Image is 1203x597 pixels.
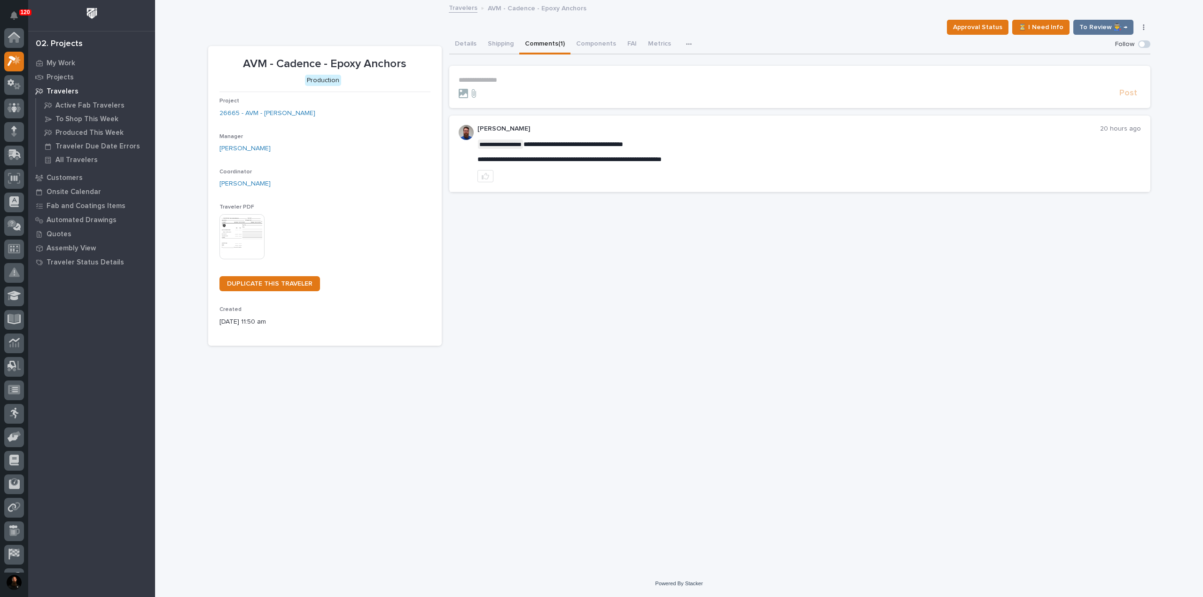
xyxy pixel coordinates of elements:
a: Customers [28,171,155,185]
a: Travelers [449,2,477,13]
p: Traveler Status Details [47,258,124,267]
button: ⏳ I Need Info [1012,20,1070,35]
a: Powered By Stacker [655,581,703,586]
span: Project [219,98,239,104]
a: All Travelers [36,153,155,166]
p: Projects [47,73,74,82]
a: Automated Drawings [28,213,155,227]
a: Onsite Calendar [28,185,155,199]
p: Follow [1115,40,1134,48]
p: To Shop This Week [55,115,118,124]
button: Post [1116,88,1141,99]
button: Comments (1) [519,35,570,54]
p: All Travelers [55,156,98,164]
p: Produced This Week [55,129,124,137]
a: Traveler Due Date Errors [36,140,155,153]
span: Post [1119,88,1137,99]
p: [PERSON_NAME] [477,125,1100,133]
a: Active Fab Travelers [36,99,155,112]
span: Approval Status [953,22,1002,33]
a: Assembly View [28,241,155,255]
span: Manager [219,134,243,140]
p: Customers [47,174,83,182]
p: Automated Drawings [47,216,117,225]
button: Components [570,35,622,54]
button: users-avatar [4,573,24,592]
button: Approval Status [947,20,1008,35]
a: Produced This Week [36,126,155,139]
button: Metrics [642,35,677,54]
p: Travelers [47,87,78,96]
span: Traveler PDF [219,204,254,210]
span: Created [219,307,242,312]
a: DUPLICATE THIS TRAVELER [219,276,320,291]
button: FAI [622,35,642,54]
a: Traveler Status Details [28,255,155,269]
button: Notifications [4,6,24,25]
p: My Work [47,59,75,68]
img: Workspace Logo [83,5,101,22]
p: Onsite Calendar [47,188,101,196]
div: Notifications120 [12,11,24,26]
a: My Work [28,56,155,70]
p: 20 hours ago [1100,125,1141,133]
a: [PERSON_NAME] [219,179,271,189]
img: 6hTokn1ETDGPf9BPokIQ [459,125,474,140]
p: AVM - Cadence - Epoxy Anchors [219,57,430,71]
p: Fab and Coatings Items [47,202,125,210]
span: Coordinator [219,169,252,175]
a: Quotes [28,227,155,241]
a: To Shop This Week [36,112,155,125]
a: 26665 - AVM - [PERSON_NAME] [219,109,315,118]
div: 02. Projects [36,39,83,49]
span: To Review 👨‍🏭 → [1079,22,1127,33]
a: [PERSON_NAME] [219,144,271,154]
p: Active Fab Travelers [55,101,125,110]
a: Fab and Coatings Items [28,199,155,213]
button: To Review 👨‍🏭 → [1073,20,1133,35]
a: Travelers [28,84,155,98]
span: DUPLICATE THIS TRAVELER [227,280,312,287]
button: Shipping [482,35,519,54]
p: Assembly View [47,244,96,253]
p: Quotes [47,230,71,239]
p: Traveler Due Date Errors [55,142,140,151]
p: AVM - Cadence - Epoxy Anchors [488,2,586,13]
span: ⏳ I Need Info [1018,22,1063,33]
button: Details [449,35,482,54]
p: 120 [21,9,30,16]
a: Projects [28,70,155,84]
button: like this post [477,170,493,182]
p: [DATE] 11:50 am [219,317,430,327]
div: Production [305,75,341,86]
